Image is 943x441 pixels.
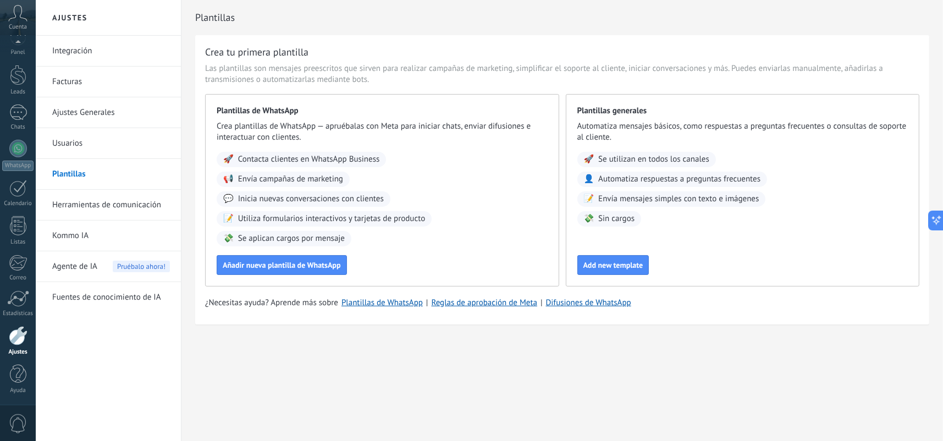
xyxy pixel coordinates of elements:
[598,154,709,165] span: Se utilizan en todos los canales
[52,190,170,220] a: Herramientas de comunicación
[2,274,34,282] div: Correo
[2,161,34,171] div: WhatsApp
[2,387,34,394] div: Ayuda
[36,190,181,220] li: Herramientas de comunicación
[598,213,635,224] span: Sin cargos
[2,49,34,56] div: Panel
[577,255,649,275] button: Add new template
[2,200,34,207] div: Calendario
[2,124,34,131] div: Chats
[52,251,170,282] a: Agente de IAPruébalo ahora!
[546,297,631,308] a: Difusiones de WhatsApp
[223,154,234,165] span: 🚀
[584,174,594,185] span: 👤
[583,261,643,269] span: Add new template
[341,297,423,308] a: Plantillas de WhatsApp
[36,251,181,282] li: Agente de IA
[2,310,34,317] div: Estadísticas
[598,174,760,185] span: Automatiza respuestas a preguntas frecuentes
[217,121,548,143] span: Crea plantillas de WhatsApp — apruébalas con Meta para iniciar chats, enviar difusiones e interac...
[52,97,170,128] a: Ajustes Generales
[36,97,181,128] li: Ajustes Generales
[223,213,234,224] span: 📝
[52,159,170,190] a: Plantillas
[238,174,343,185] span: Envía campañas de marketing
[36,220,181,251] li: Kommo IA
[584,154,594,165] span: 🚀
[205,297,919,308] div: | |
[52,128,170,159] a: Usuarios
[238,154,380,165] span: Contacta clientes en WhatsApp Business
[52,220,170,251] a: Kommo IA
[52,67,170,97] a: Facturas
[205,297,338,308] span: ¿Necesitas ayuda? Aprende más sobre
[2,239,34,246] div: Listas
[577,121,908,143] span: Automatiza mensajes básicos, como respuestas a preguntas frecuentes o consultas de soporte al cli...
[36,128,181,159] li: Usuarios
[223,233,234,244] span: 💸
[113,261,170,272] span: Pruébalo ahora!
[52,251,97,282] span: Agente de IA
[598,194,759,205] span: Envía mensajes simples con texto e imágenes
[223,261,341,269] span: Añadir nueva plantilla de WhatsApp
[36,36,181,67] li: Integración
[584,194,594,205] span: 📝
[217,106,548,117] span: Plantillas de WhatsApp
[36,159,181,190] li: Plantillas
[205,63,919,85] span: Las plantillas son mensajes preescritos que sirven para realizar campañas de marketing, simplific...
[584,213,594,224] span: 💸
[223,174,234,185] span: 📢
[205,45,308,59] h3: Crea tu primera plantilla
[238,213,426,224] span: Utiliza formularios interactivos y tarjetas de producto
[36,282,181,312] li: Fuentes de conocimiento de IA
[577,106,908,117] span: Plantillas generales
[36,67,181,97] li: Facturas
[9,24,27,31] span: Cuenta
[2,349,34,356] div: Ajustes
[217,255,347,275] button: Añadir nueva plantilla de WhatsApp
[2,89,34,96] div: Leads
[223,194,234,205] span: 💬
[238,194,384,205] span: Inicia nuevas conversaciones con clientes
[195,7,929,29] h2: Plantillas
[238,233,345,244] span: Se aplican cargos por mensaje
[52,36,170,67] a: Integración
[52,282,170,313] a: Fuentes de conocimiento de IA
[432,297,538,308] a: Reglas de aprobación de Meta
